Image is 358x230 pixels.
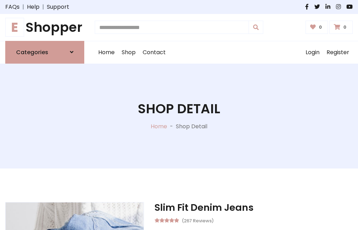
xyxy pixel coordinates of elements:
a: Support [47,3,69,11]
a: Categories [5,41,84,64]
a: 0 [329,21,353,34]
a: Contact [139,41,169,64]
a: Register [323,41,353,64]
h1: Shopper [5,20,84,35]
a: Home [151,122,167,130]
a: EShopper [5,20,84,35]
h3: Slim Fit Denim Jeans [155,202,353,213]
p: - [167,122,176,131]
small: (267 Reviews) [182,216,214,224]
a: Home [95,41,118,64]
span: 0 [342,24,348,30]
span: 0 [317,24,324,30]
span: E [5,18,24,37]
p: Shop Detail [176,122,207,131]
span: | [20,3,27,11]
a: FAQs [5,3,20,11]
h6: Categories [16,49,48,56]
a: Shop [118,41,139,64]
a: Help [27,3,40,11]
a: Login [302,41,323,64]
a: 0 [306,21,328,34]
span: | [40,3,47,11]
h1: Shop Detail [138,101,220,117]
